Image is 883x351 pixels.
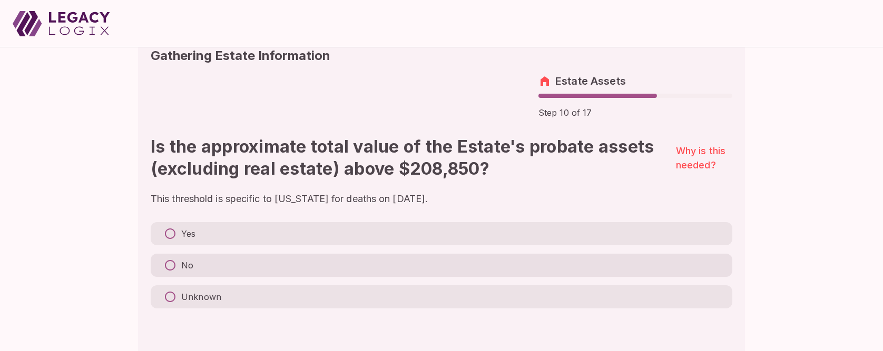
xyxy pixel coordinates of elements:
[181,227,195,240] p: Yes
[181,259,193,272] p: No
[151,48,330,63] span: Gathering Estate Information
[538,107,592,118] span: Step 10 of 17
[676,144,732,172] a: Why is this needed?
[151,136,668,180] h4: Is the approximate total value of the Estate's probate assets (excluding real estate) above $208,...
[181,290,221,303] p: Unknown
[151,193,732,205] span: This threshold is specific to [US_STATE] for deaths on [DATE].
[555,75,626,87] span: Estate Assets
